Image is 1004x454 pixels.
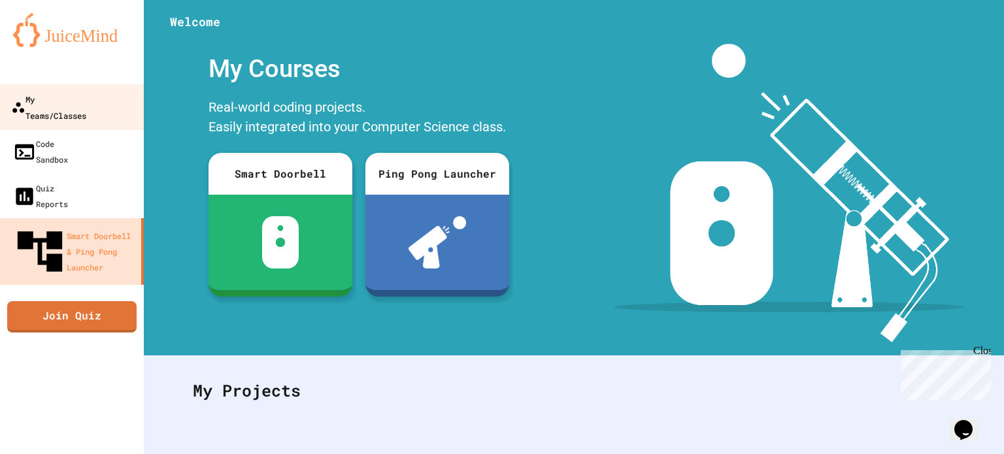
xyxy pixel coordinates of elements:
img: banner-image-my-projects.png [614,44,964,342]
iframe: chat widget [949,402,991,441]
div: My Projects [180,365,968,416]
div: My Teams/Classes [11,91,86,123]
div: Ping Pong Launcher [365,153,509,195]
img: logo-orange.svg [13,13,131,47]
div: My Courses [202,44,516,94]
div: Chat with us now!Close [5,5,90,83]
div: Smart Doorbell [209,153,352,195]
div: Smart Doorbell & Ping Pong Launcher [13,225,136,278]
div: Real-world coding projects. Easily integrated into your Computer Science class. [202,94,516,143]
img: ppl-with-ball.png [409,216,467,268]
img: sdb-white.svg [262,216,299,268]
div: Code Sandbox [13,136,68,167]
iframe: chat widget [895,345,991,400]
a: Join Quiz [7,301,137,332]
div: Quiz Reports [13,180,68,212]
